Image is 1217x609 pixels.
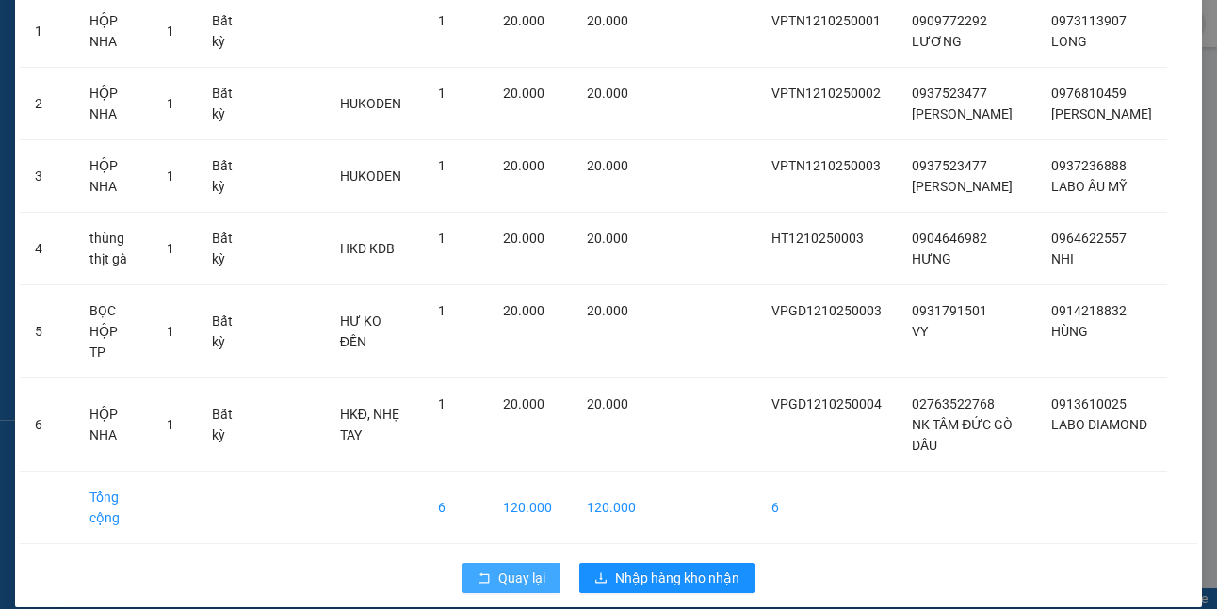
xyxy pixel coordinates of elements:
span: 20.000 [587,13,628,28]
span: 0914218832 [1051,303,1127,318]
span: 1 [438,13,446,28]
td: HỘP NHA [74,140,152,213]
span: 1 [167,168,174,184]
span: 0937236888 [1051,158,1127,173]
td: HỘP NHA [74,68,152,140]
span: 20.000 [587,231,628,246]
span: VPTN1210250003 [771,158,881,173]
td: Bất kỳ [197,68,256,140]
span: 1 [438,158,446,173]
td: 6 [423,472,488,544]
span: 20.000 [503,158,544,173]
span: 1 [438,231,446,246]
span: [PERSON_NAME] [912,106,1013,121]
span: [PERSON_NAME] [1051,106,1152,121]
span: 02763522768 [912,396,995,411]
span: HKĐ, NHẸ TAY [340,407,399,442]
td: 6 [756,472,897,544]
span: download [594,571,608,586]
span: 0931791501 [912,303,987,318]
span: VY [912,324,928,339]
td: Bất kỳ [197,285,256,378]
span: 0904646982 [912,231,987,246]
td: Tổng cộng [74,472,152,544]
td: thùng thịt gà [74,213,152,285]
span: 20.000 [503,396,544,411]
span: VPTN1210250001 [771,13,881,28]
td: HỘP NHA [74,378,152,472]
span: 20.000 [587,158,628,173]
span: Quay lại [498,568,545,588]
span: 1 [167,241,174,256]
span: LABO ÂU MỸ [1051,179,1127,194]
td: 5 [20,285,74,378]
td: 6 [20,378,74,472]
span: HUKODEN [340,168,401,184]
span: HKD KDB [340,241,395,256]
span: rollback [478,571,491,586]
span: 20.000 [503,86,544,101]
span: VPGD1210250004 [771,396,882,411]
span: 0964622557 [1051,231,1127,246]
span: LONG [1051,34,1087,49]
span: 1 [167,324,174,339]
span: 0937523477 [912,158,987,173]
td: Bất kỳ [197,213,256,285]
span: 20.000 [503,303,544,318]
span: 0937523477 [912,86,987,101]
span: HUKODEN [340,96,401,111]
span: 1 [438,396,446,411]
span: NK TÂM ĐỨC GÒ DẦU [912,417,1013,453]
span: 20.000 [587,86,628,101]
span: HƯ KO ĐỀN [340,313,381,349]
td: Bất kỳ [197,140,256,213]
span: 1 [167,417,174,432]
span: 0973113907 [1051,13,1127,28]
button: rollbackQuay lại [462,563,560,593]
span: HÙNG [1051,324,1088,339]
span: 1 [438,303,446,318]
td: 120.000 [488,472,571,544]
button: downloadNhập hàng kho nhận [579,563,755,593]
span: Nhập hàng kho nhận [615,568,739,588]
span: VPGD1210250003 [771,303,882,318]
td: 120.000 [572,472,651,544]
span: 0913610025 [1051,396,1127,411]
span: 20.000 [587,303,628,318]
span: VPTN1210250002 [771,86,881,101]
span: LABO DIAMOND [1051,417,1147,432]
td: 2 [20,68,74,140]
td: Bất kỳ [197,378,256,472]
span: 0909772292 [912,13,987,28]
span: 20.000 [587,396,628,411]
span: HƯNG [912,251,951,266]
span: 20.000 [503,13,544,28]
td: BỌC HỘP TP [74,285,152,378]
span: 1 [438,86,446,101]
span: HT1210250003 [771,231,864,246]
span: 1 [167,96,174,111]
span: LƯƠNG [912,34,962,49]
td: 3 [20,140,74,213]
span: 20.000 [503,231,544,246]
td: 4 [20,213,74,285]
span: [PERSON_NAME] [912,179,1013,194]
span: 1 [167,24,174,39]
span: NHI [1051,251,1074,266]
span: 0976810459 [1051,86,1127,101]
